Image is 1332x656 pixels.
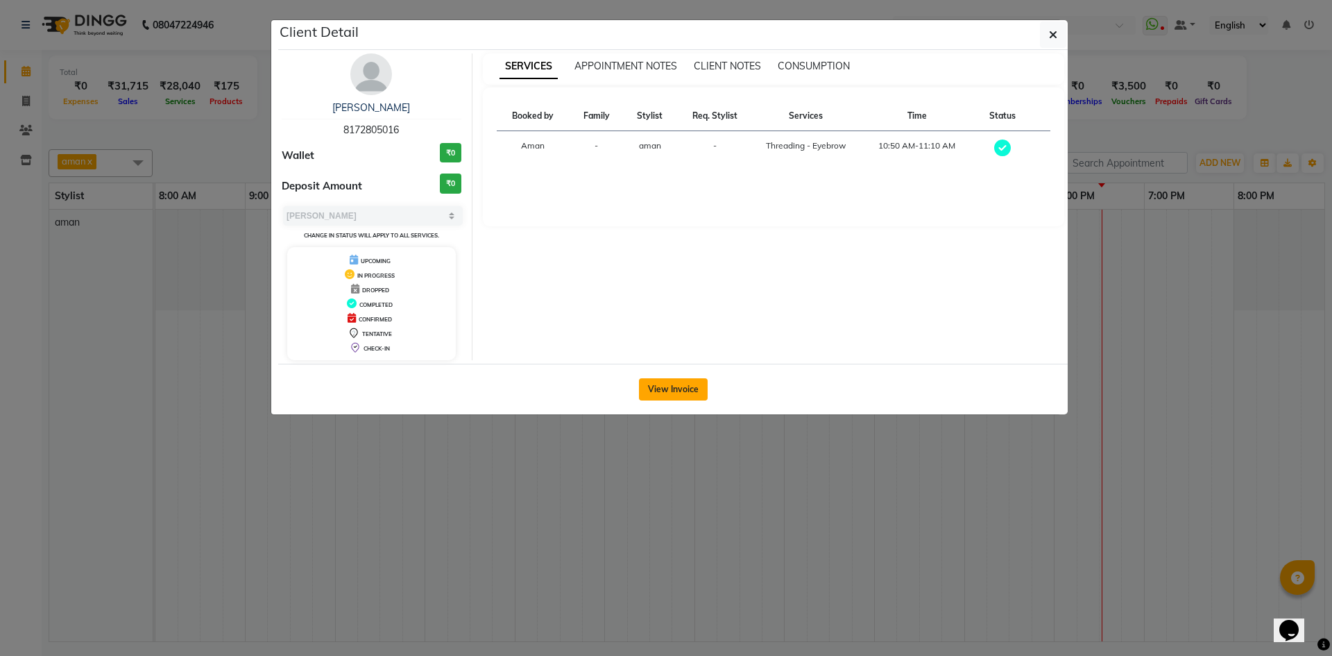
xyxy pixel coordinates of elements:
img: avatar [350,53,392,95]
td: - [570,131,624,167]
th: Req. Stylist [676,101,754,131]
td: 10:50 AM-11:10 AM [858,131,975,167]
small: Change in status will apply to all services. [304,232,439,239]
h3: ₹0 [440,143,461,163]
h5: Client Detail [280,22,359,42]
th: Time [858,101,975,131]
th: Status [975,101,1030,131]
span: COMPLETED [359,301,393,308]
span: CHECK-IN [364,345,390,352]
button: View Invoice [639,378,708,401]
td: Aman [497,131,570,167]
span: SERVICES [499,54,558,79]
span: APPOINTMENT NOTES [574,60,677,72]
div: Threading - Eyebrow [762,140,850,152]
th: Services [754,101,858,131]
td: - [676,131,754,167]
th: Booked by [497,101,570,131]
span: TENTATIVE [362,330,392,337]
th: Stylist [624,101,676,131]
span: 8172805016 [343,124,399,136]
span: UPCOMING [361,258,391,264]
span: DROPPED [362,287,389,294]
span: Wallet [282,148,314,164]
a: [PERSON_NAME] [332,101,410,114]
span: IN PROGRESS [357,272,395,279]
span: CONSUMPTION [778,60,850,72]
iframe: chat widget [1274,600,1318,642]
span: CLIENT NOTES [694,60,761,72]
span: CONFIRMED [359,316,392,323]
h3: ₹0 [440,174,461,194]
th: Family [570,101,624,131]
span: Deposit Amount [282,178,362,194]
span: aman [639,140,661,151]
